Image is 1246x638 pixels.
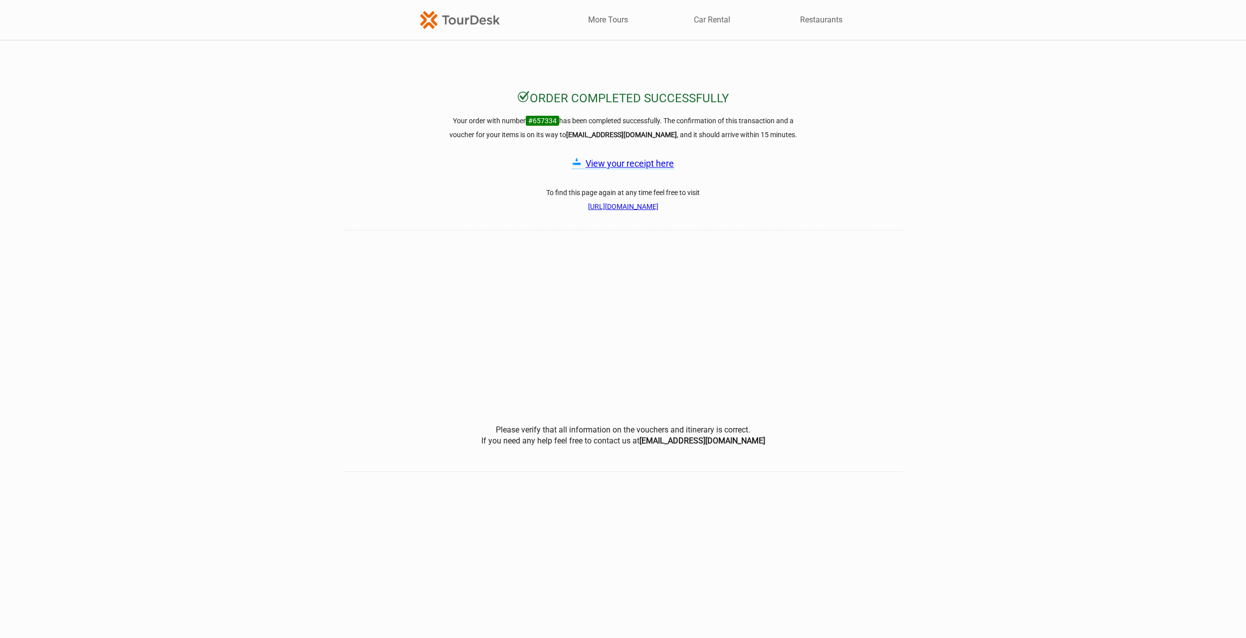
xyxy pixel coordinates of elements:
[586,158,674,169] a: View your receipt here
[566,131,677,139] strong: [EMAIL_ADDRESS][DOMAIN_NAME]
[588,14,628,25] a: More Tours
[115,15,127,27] button: Open LiveChat chat widget
[639,436,765,445] b: [EMAIL_ADDRESS][DOMAIN_NAME]
[344,425,902,447] center: Please verify that all information on the vouchers and itinerary is correct. If you need any help...
[526,116,559,126] span: #657334
[443,114,803,142] h3: Your order with number has been completed successfully. The confirmation of this transaction and ...
[694,14,730,25] a: Car Rental
[14,17,113,25] p: We're away right now. Please check back later!
[443,186,803,213] h3: To find this page again at any time feel free to visit
[344,231,902,406] iframe: How was your booking experience? Give us feedback.
[800,14,842,25] a: Restaurants
[420,11,500,28] img: TourDesk-logo-td-orange-v1.png
[588,203,658,211] a: [URL][DOMAIN_NAME]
